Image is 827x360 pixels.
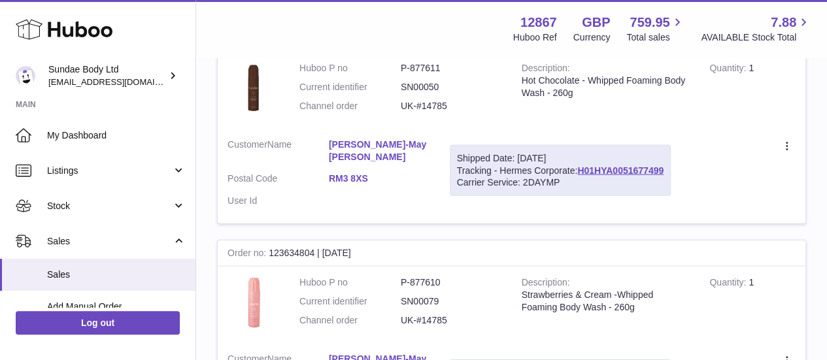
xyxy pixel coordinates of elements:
[329,172,430,185] a: RM3 8XS
[228,172,329,188] dt: Postal Code
[228,62,280,114] img: 128671710437946.jpg
[700,267,805,343] td: 1
[47,235,172,248] span: Sales
[299,81,401,93] dt: Current identifier
[218,240,805,267] div: 123634804 | [DATE]
[582,14,610,31] strong: GBP
[701,31,811,44] span: AVAILABLE Stock Total
[457,176,664,189] div: Carrier Service: 2DAYMP
[630,14,669,31] span: 759.95
[299,62,401,74] dt: Huboo P no
[47,200,172,212] span: Stock
[709,277,749,291] strong: Quantity
[48,76,192,87] span: [EMAIL_ADDRESS][DOMAIN_NAME]
[47,269,186,281] span: Sales
[626,31,684,44] span: Total sales
[457,152,664,165] div: Shipped Date: [DATE]
[299,314,401,327] dt: Channel order
[48,63,166,88] div: Sundae Body Ltd
[299,276,401,289] dt: Huboo P no
[228,139,267,150] span: Customer
[626,14,684,44] a: 759.95 Total sales
[16,66,35,86] img: internalAdmin-12867@internal.huboo.com
[401,276,502,289] dd: P-877610
[513,31,557,44] div: Huboo Ref
[573,31,611,44] div: Currency
[228,276,280,329] img: 128671721177912.jpg
[299,295,401,308] dt: Current identifier
[401,314,502,327] dd: UK-#14785
[522,289,690,314] div: Strawberries & Cream -Whipped Foaming Body Wash - 260g
[709,63,749,76] strong: Quantity
[700,52,805,129] td: 1
[520,14,557,31] strong: 12867
[401,295,502,308] dd: SN00079
[771,14,796,31] span: 7.88
[228,248,269,261] strong: Order no
[450,145,671,197] div: Tracking - Hermes Corporate:
[47,129,186,142] span: My Dashboard
[16,311,180,335] a: Log out
[401,62,502,74] dd: P-877611
[522,63,570,76] strong: Description
[47,165,172,177] span: Listings
[401,81,502,93] dd: SN00050
[522,277,570,291] strong: Description
[401,100,502,112] dd: UK-#14785
[577,165,664,176] a: H01HYA0051677499
[701,14,811,44] a: 7.88 AVAILABLE Stock Total
[522,74,690,99] div: Hot Chocolate - Whipped Foaming Body Wash - 260g
[228,195,329,207] dt: User Id
[329,139,430,163] a: [PERSON_NAME]-May [PERSON_NAME]
[228,139,329,167] dt: Name
[47,301,186,313] span: Add Manual Order
[299,100,401,112] dt: Channel order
